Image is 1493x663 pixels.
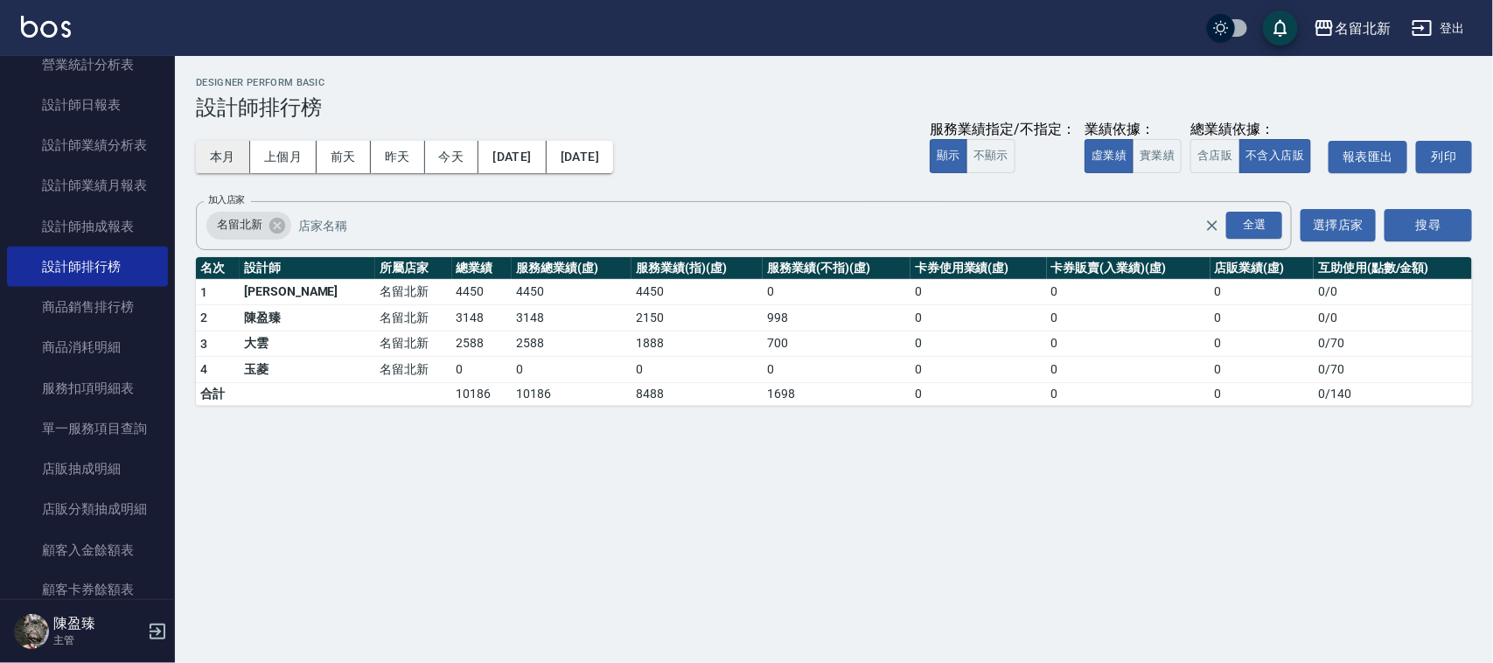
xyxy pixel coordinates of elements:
[910,305,1047,331] td: 0
[371,141,425,173] button: 昨天
[240,257,375,280] th: 設計師
[208,193,245,206] label: 加入店家
[196,257,240,280] th: 名次
[425,141,479,173] button: 今天
[7,530,168,570] a: 顧客入金餘額表
[1335,17,1391,39] div: 名留北新
[631,305,763,331] td: 2150
[1314,279,1472,305] td: 0 / 0
[1200,213,1224,238] button: Clear
[930,139,967,173] button: 顯示
[1239,139,1312,173] button: 不含入店販
[206,216,273,234] span: 名留北新
[631,382,763,405] td: 8488
[7,449,168,489] a: 店販抽成明細
[1223,208,1286,242] button: Open
[1210,331,1315,357] td: 0
[1210,382,1315,405] td: 0
[512,257,631,280] th: 服務總業績(虛)
[7,165,168,206] a: 設計師業績月報表
[910,382,1047,405] td: 0
[7,570,168,611] a: 顧客卡券餘額表
[763,305,910,331] td: 998
[966,139,1015,173] button: 不顯示
[1405,12,1472,45] button: 登出
[1314,357,1472,383] td: 0 / 70
[1133,139,1182,173] button: 實業績
[7,247,168,287] a: 設計師排行榜
[1047,382,1210,405] td: 0
[452,305,513,331] td: 3148
[7,368,168,408] a: 服務扣項明細表
[512,357,631,383] td: 0
[1210,279,1315,305] td: 0
[1190,139,1239,173] button: 含店販
[910,357,1047,383] td: 0
[631,331,763,357] td: 1888
[200,337,207,351] span: 3
[763,357,910,383] td: 0
[512,279,631,305] td: 4450
[631,257,763,280] th: 服務業績(指)(虛)
[763,279,910,305] td: 0
[512,382,631,405] td: 10186
[1263,10,1298,45] button: save
[631,357,763,383] td: 0
[1190,121,1320,139] div: 總業績依據：
[196,77,1472,88] h2: Designer Perform Basic
[1385,209,1472,241] button: 搜尋
[478,141,546,173] button: [DATE]
[1210,257,1315,280] th: 店販業績(虛)
[1210,357,1315,383] td: 0
[53,615,143,632] h5: 陳盈臻
[7,125,168,165] a: 設計師業績分析表
[206,212,291,240] div: 名留北新
[14,614,49,649] img: Person
[240,279,375,305] td: [PERSON_NAME]
[240,305,375,331] td: 陳盈臻
[452,279,513,305] td: 4450
[196,382,240,405] td: 合計
[763,331,910,357] td: 700
[452,382,513,405] td: 10186
[1329,141,1407,173] button: 報表匯出
[53,632,143,648] p: 主管
[1301,209,1376,241] button: 選擇店家
[1047,279,1210,305] td: 0
[452,257,513,280] th: 總業績
[1047,305,1210,331] td: 0
[375,331,451,357] td: 名留北新
[512,305,631,331] td: 3148
[1314,331,1472,357] td: 0 / 70
[375,305,451,331] td: 名留北新
[1047,357,1210,383] td: 0
[1314,257,1472,280] th: 互助使用(點數/金額)
[7,489,168,529] a: 店販分類抽成明細
[7,287,168,327] a: 商品銷售排行榜
[512,331,631,357] td: 2588
[1085,121,1182,139] div: 業績依據：
[250,141,317,173] button: 上個月
[1210,305,1315,331] td: 0
[21,16,71,38] img: Logo
[1226,212,1282,239] div: 全選
[294,210,1236,241] input: 店家名稱
[1314,382,1472,405] td: 0 / 140
[452,331,513,357] td: 2588
[1307,10,1398,46] button: 名留北新
[375,357,451,383] td: 名留北新
[200,362,207,376] span: 4
[200,311,207,325] span: 2
[910,331,1047,357] td: 0
[7,45,168,85] a: 營業統計分析表
[547,141,613,173] button: [DATE]
[1047,257,1210,280] th: 卡券販賣(入業績)(虛)
[763,382,910,405] td: 1698
[196,257,1472,406] table: a dense table
[375,279,451,305] td: 名留北新
[1416,141,1472,173] button: 列印
[1047,331,1210,357] td: 0
[7,327,168,367] a: 商品消耗明細
[1085,139,1134,173] button: 虛業績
